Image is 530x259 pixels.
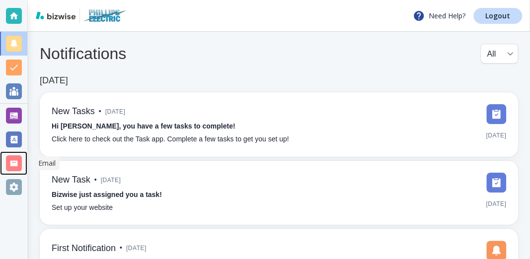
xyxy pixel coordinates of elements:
[52,243,116,254] h6: First Notification
[52,175,90,186] h6: New Task
[485,12,510,19] p: Logout
[40,161,518,225] a: New Task•[DATE]Bizwise just assigned you a task!Set up your website[DATE]
[105,104,126,119] span: [DATE]
[99,106,101,117] p: •
[52,134,289,145] p: Click here to check out the Task app. Complete a few tasks to get you set up!
[40,44,126,63] h4: Notifications
[38,158,56,168] p: Email
[94,175,97,186] p: •
[126,241,147,256] span: [DATE]
[40,92,518,157] a: New Tasks•[DATE]Hi [PERSON_NAME], you have a few tasks to complete!Click here to check out the Ta...
[52,191,162,198] strong: Bizwise just assigned you a task!
[486,128,506,143] span: [DATE]
[486,104,506,124] img: DashboardSidebarTasks.svg
[36,11,76,19] img: bizwise
[52,122,235,130] strong: Hi [PERSON_NAME], you have a few tasks to complete!
[52,202,113,213] p: Set up your website
[52,106,95,117] h6: New Tasks
[101,173,121,188] span: [DATE]
[486,173,506,193] img: DashboardSidebarTasks.svg
[84,8,127,24] img: Phillips Electric
[120,243,122,254] p: •
[473,8,522,24] a: Logout
[486,196,506,211] span: [DATE]
[413,10,465,22] p: Need Help?
[487,44,512,63] div: All
[40,75,68,86] h6: [DATE]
